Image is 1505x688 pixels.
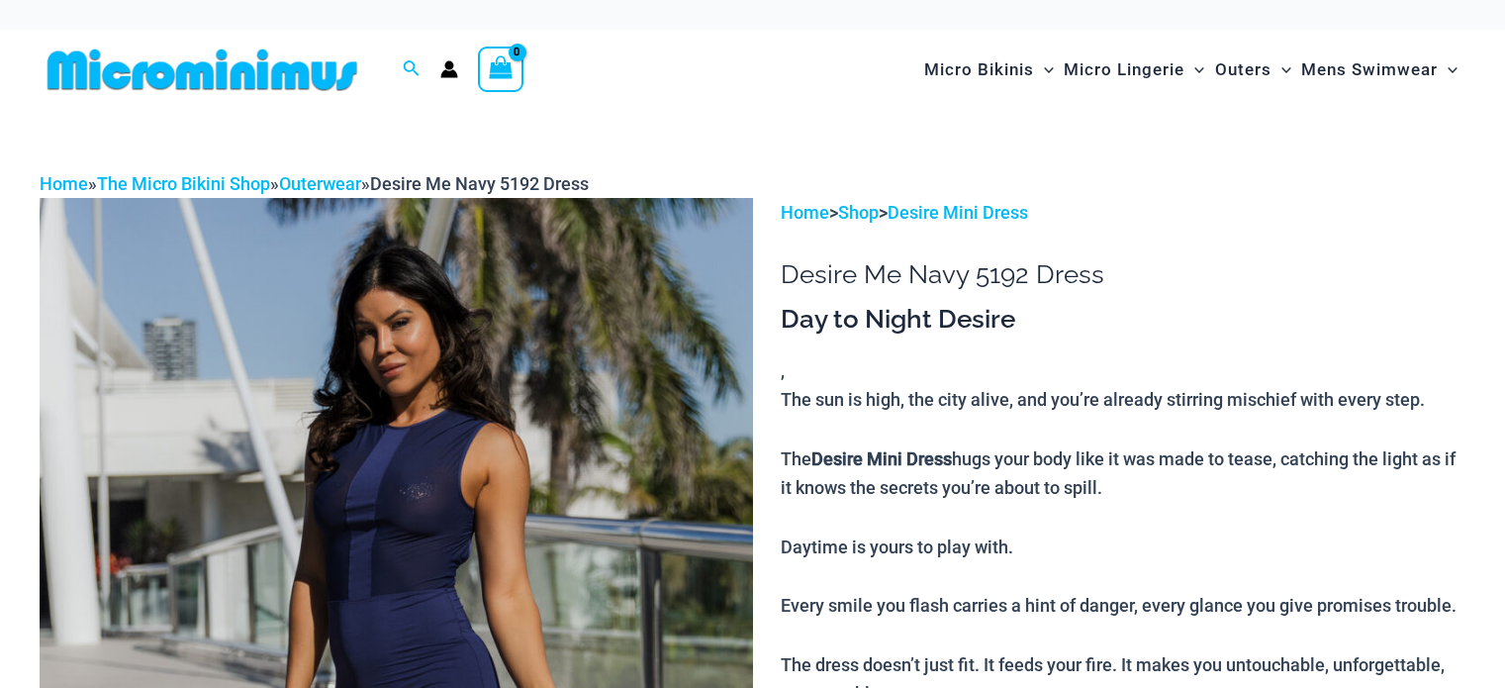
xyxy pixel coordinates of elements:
[97,173,270,194] a: The Micro Bikini Shop
[838,202,879,223] a: Shop
[279,173,361,194] a: Outerwear
[1210,40,1296,100] a: OutersMenu ToggleMenu Toggle
[1059,40,1209,100] a: Micro LingerieMenu ToggleMenu Toggle
[1271,45,1291,95] span: Menu Toggle
[403,57,421,82] a: Search icon link
[1296,40,1462,100] a: Mens SwimwearMenu ToggleMenu Toggle
[440,60,458,78] a: Account icon link
[811,448,952,469] b: Desire Mini Dress
[781,259,1465,290] h1: Desire Me Navy 5192 Dress
[916,37,1465,103] nav: Site Navigation
[781,198,1465,228] p: > >
[478,47,523,92] a: View Shopping Cart, empty
[1064,45,1184,95] span: Micro Lingerie
[40,173,589,194] span: » » »
[1034,45,1054,95] span: Menu Toggle
[40,48,365,92] img: MM SHOP LOGO FLAT
[781,303,1465,337] h3: Day to Night Desire
[40,173,88,194] a: Home
[1301,45,1438,95] span: Mens Swimwear
[781,202,829,223] a: Home
[370,173,589,194] span: Desire Me Navy 5192 Dress
[1215,45,1271,95] span: Outers
[1438,45,1458,95] span: Menu Toggle
[888,202,1028,223] a: Desire Mini Dress
[1184,45,1204,95] span: Menu Toggle
[924,45,1034,95] span: Micro Bikinis
[919,40,1059,100] a: Micro BikinisMenu ToggleMenu Toggle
